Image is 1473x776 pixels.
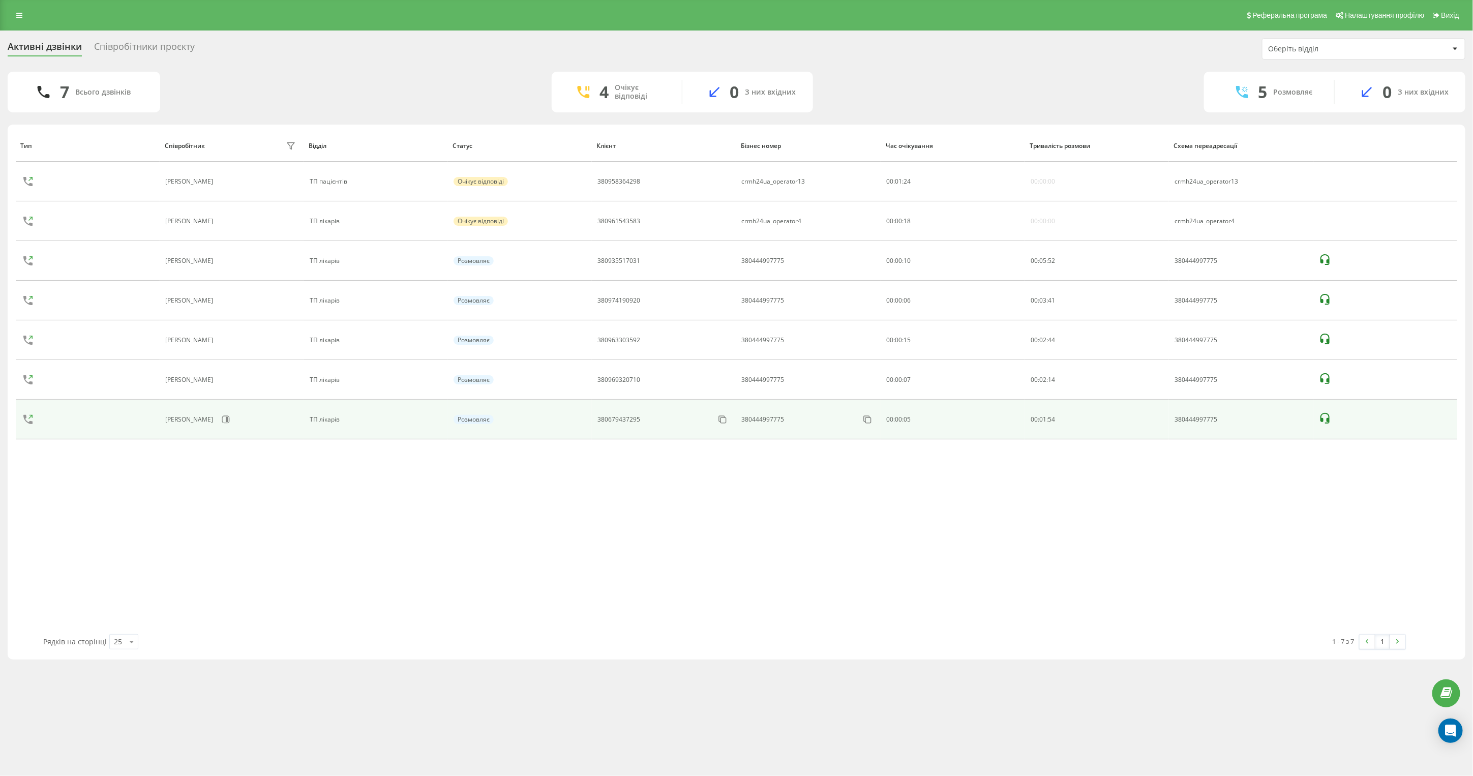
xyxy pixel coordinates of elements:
[1031,256,1038,265] span: 00
[597,297,640,304] div: 380974190920
[1398,88,1449,97] div: З них вхідних
[165,376,216,383] div: [PERSON_NAME]
[1039,336,1046,344] span: 02
[742,337,785,344] div: 380444997775
[742,178,805,185] div: crmh24ua_operator13
[1258,82,1268,102] div: 5
[309,142,443,150] div: Відділ
[165,257,216,264] div: [PERSON_NAME]
[165,297,216,304] div: [PERSON_NAME]
[887,376,1019,383] div: 00:00:07
[454,336,494,345] div: Розмовляє
[745,88,796,97] div: З них вхідних
[310,218,442,225] div: ТП лікарів
[1031,218,1055,225] div: 00:00:00
[742,416,785,423] div: 380444997775
[887,297,1019,304] div: 00:00:06
[94,41,195,57] div: Співробітники проєкту
[310,257,442,264] div: ТП лікарів
[1031,178,1055,185] div: 00:00:00
[1175,178,1307,185] div: crmh24ua_operator13
[1175,257,1307,264] div: 380444997775
[1031,297,1055,304] div: : :
[1048,336,1055,344] span: 44
[904,177,911,186] span: 24
[895,217,903,225] span: 00
[742,218,802,225] div: crmh24ua_operator4
[895,177,903,186] span: 01
[1030,142,1164,150] div: Тривалість розмови
[887,257,1019,264] div: 00:00:10
[887,217,894,225] span: 00
[597,376,640,383] div: 380969320710
[887,337,1019,344] div: 00:00:15
[20,142,155,150] div: Тип
[454,256,494,265] div: Розмовляє
[8,41,82,57] div: Активні дзвінки
[1274,88,1313,97] div: Розмовляє
[1031,296,1038,305] span: 00
[1175,337,1307,344] div: 380444997775
[1175,376,1307,383] div: 380444997775
[1375,635,1390,649] a: 1
[1175,297,1307,304] div: 380444997775
[75,88,131,97] div: Всього дзвінків
[1031,375,1038,384] span: 00
[1175,218,1307,225] div: crmh24ua_operator4
[597,218,640,225] div: 380961543583
[1253,11,1328,19] span: Реферальна програма
[1438,719,1463,743] div: Open Intercom Messenger
[310,337,442,344] div: ТП лікарів
[887,178,911,185] div: : :
[742,376,785,383] div: 380444997775
[597,257,640,264] div: 380935517031
[597,142,731,150] div: Клієнт
[1031,336,1038,344] span: 00
[887,218,911,225] div: : :
[597,337,640,344] div: 380963303592
[43,637,107,646] span: Рядків на сторінці
[310,178,442,185] div: ТП пацієнтів
[1031,337,1055,344] div: : :
[904,217,911,225] span: 18
[1031,416,1055,423] div: : :
[1039,375,1046,384] span: 02
[1039,256,1046,265] span: 05
[165,218,216,225] div: [PERSON_NAME]
[730,82,739,102] div: 0
[1174,142,1308,150] div: Схема переадресації
[1345,11,1424,19] span: Налаштування профілю
[165,178,216,185] div: [PERSON_NAME]
[454,375,494,384] div: Розмовляє
[310,376,442,383] div: ТП лікарів
[165,142,205,150] div: Співробітник
[310,416,442,423] div: ТП лікарів
[742,297,785,304] div: 380444997775
[454,217,508,226] div: Очікує відповіді
[1031,376,1055,383] div: : :
[1382,82,1392,102] div: 0
[310,297,442,304] div: ТП лікарів
[597,178,640,185] div: 380958364298
[1048,256,1055,265] span: 52
[741,142,876,150] div: Бізнес номер
[1039,296,1046,305] span: 03
[887,416,1019,423] div: 00:00:05
[1031,257,1055,264] div: : :
[165,337,216,344] div: [PERSON_NAME]
[1039,415,1046,424] span: 01
[60,82,69,102] div: 7
[165,416,216,423] div: [PERSON_NAME]
[1175,416,1307,423] div: 380444997775
[1048,415,1055,424] span: 54
[1441,11,1459,19] span: Вихід
[887,177,894,186] span: 00
[1268,45,1390,53] div: Оберіть відділ
[1048,296,1055,305] span: 41
[454,177,508,186] div: Очікує відповіді
[1333,636,1355,646] div: 1 - 7 з 7
[1031,415,1038,424] span: 00
[1048,375,1055,384] span: 14
[886,142,1020,150] div: Час очікування
[453,142,587,150] div: Статус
